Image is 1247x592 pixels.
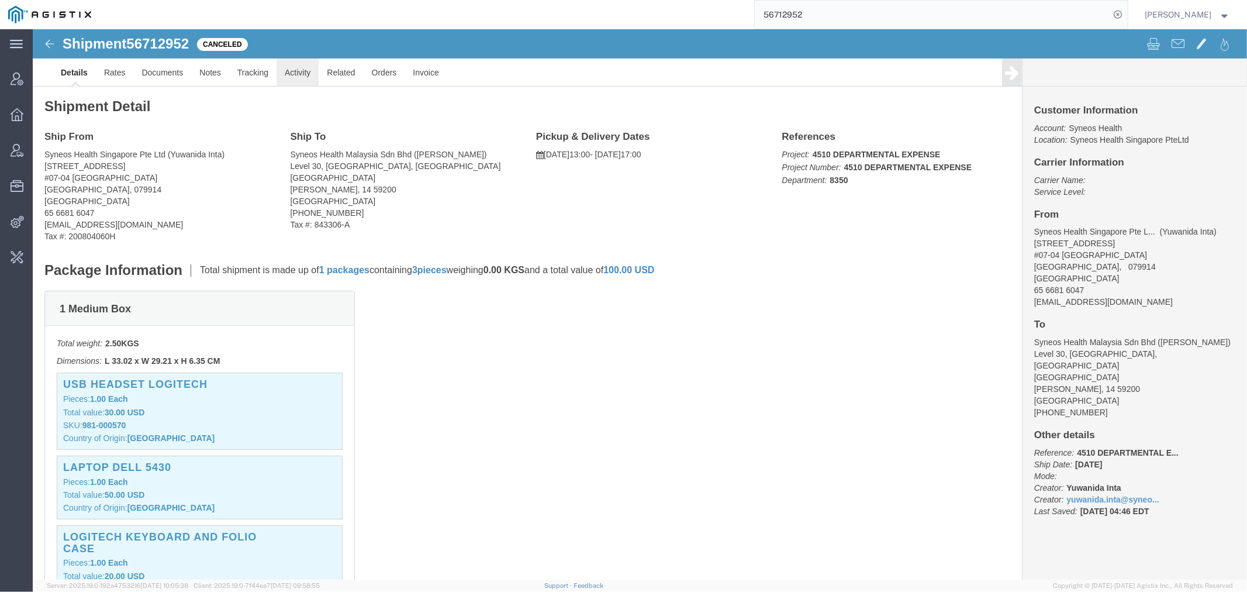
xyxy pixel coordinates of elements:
a: Support [544,582,574,589]
span: [DATE] 09:58:55 [271,582,320,589]
img: logo [8,6,91,23]
span: Server: 2025.19.0-192a4753216 [47,582,188,589]
span: Copyright © [DATE]-[DATE] Agistix Inc., All Rights Reserved [1053,581,1233,591]
iframe: FS Legacy Container [33,29,1247,580]
span: Client: 2025.19.0-7f44ea7 [194,582,320,589]
span: [DATE] 10:05:38 [141,582,188,589]
span: Carrie Virgilio [1145,8,1212,21]
input: Search for shipment number, reference number [755,1,1110,29]
button: [PERSON_NAME] [1145,8,1231,22]
a: Feedback [574,582,603,589]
